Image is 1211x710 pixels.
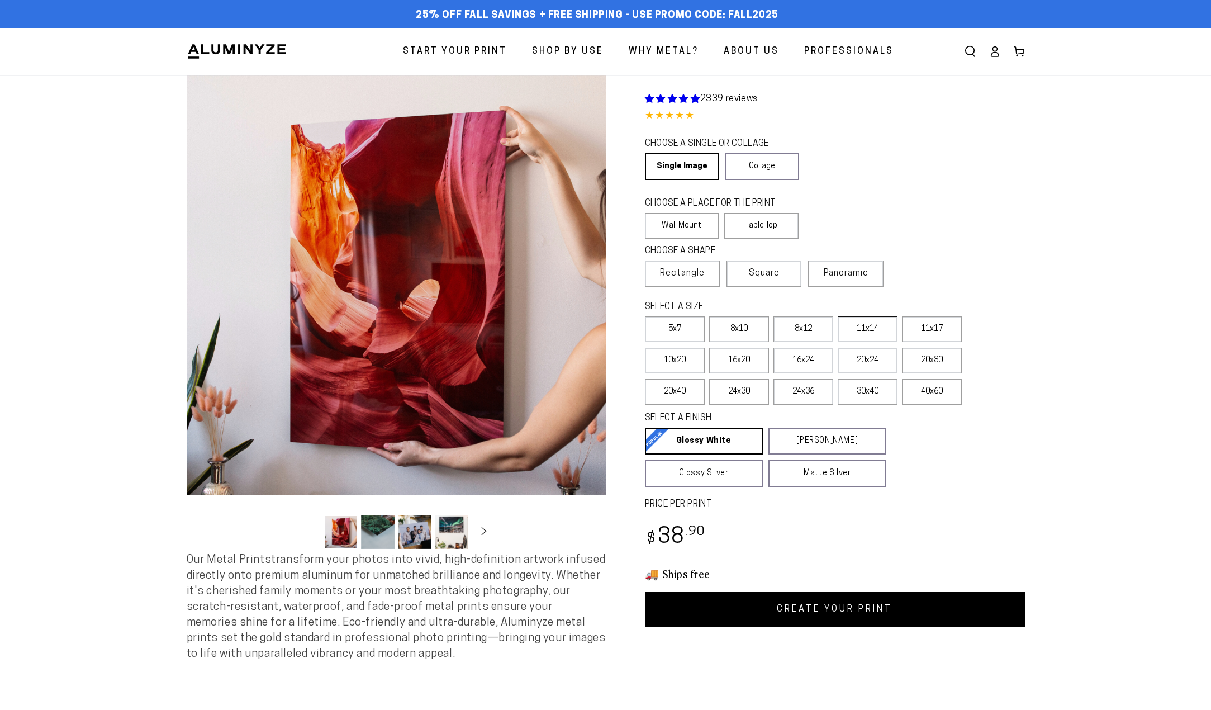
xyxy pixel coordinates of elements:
[645,213,719,239] label: Wall Mount
[361,515,395,549] button: Load image 2 in gallery view
[709,316,769,342] label: 8x10
[435,515,468,549] button: Load image 4 in gallery view
[902,379,962,405] label: 40x60
[773,316,833,342] label: 8x12
[620,37,707,67] a: Why Metal?
[724,213,799,239] label: Table Top
[645,527,706,548] bdi: 38
[645,566,1025,581] h3: 🚚 Ships free
[398,515,431,549] button: Load image 3 in gallery view
[187,75,606,552] media-gallery: Gallery Viewer
[403,44,507,60] span: Start Your Print
[629,44,699,60] span: Why Metal?
[804,44,894,60] span: Professionals
[773,348,833,373] label: 16x24
[768,428,886,455] a: [PERSON_NAME]
[645,412,859,425] legend: SELECT A FINISH
[796,37,902,67] a: Professionals
[645,348,705,373] label: 10x20
[645,108,1025,125] div: 4.84 out of 5.0 stars
[902,348,962,373] label: 20x30
[749,267,780,280] span: Square
[725,153,799,180] a: Collage
[838,379,897,405] label: 30x40
[416,10,778,22] span: 25% off FALL Savings + Free Shipping - Use Promo Code: FALL2025
[645,138,789,150] legend: CHOOSE A SINGLE OR COLLAGE
[660,267,705,280] span: Rectangle
[645,197,789,210] legend: CHOOSE A PLACE FOR THE PRINT
[838,348,897,373] label: 20x24
[838,316,897,342] label: 11x14
[902,316,962,342] label: 11x17
[715,37,787,67] a: About Us
[296,519,321,544] button: Slide left
[187,43,287,60] img: Aluminyze
[187,555,606,660] span: Our Metal Prints transform your photos into vivid, high-definition artwork infused directly onto ...
[824,269,868,278] span: Panoramic
[647,532,656,547] span: $
[645,460,763,487] a: Glossy Silver
[709,379,769,405] label: 24x30
[645,316,705,342] label: 5x7
[773,379,833,405] label: 24x36
[524,37,612,67] a: Shop By Use
[645,245,790,258] legend: CHOOSE A SHAPE
[645,428,763,455] a: Glossy White
[645,153,719,180] a: Single Image
[724,44,779,60] span: About Us
[768,460,886,487] a: Matte Silver
[532,44,604,60] span: Shop By Use
[324,515,358,549] button: Load image 1 in gallery view
[395,37,515,67] a: Start Your Print
[645,301,868,314] legend: SELECT A SIZE
[645,379,705,405] label: 20x40
[709,348,769,373] label: 16x20
[958,39,982,64] summary: Search our site
[685,526,705,538] sup: .90
[472,519,496,544] button: Slide right
[645,498,1025,511] label: PRICE PER PRINT
[645,592,1025,627] a: CREATE YOUR PRINT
